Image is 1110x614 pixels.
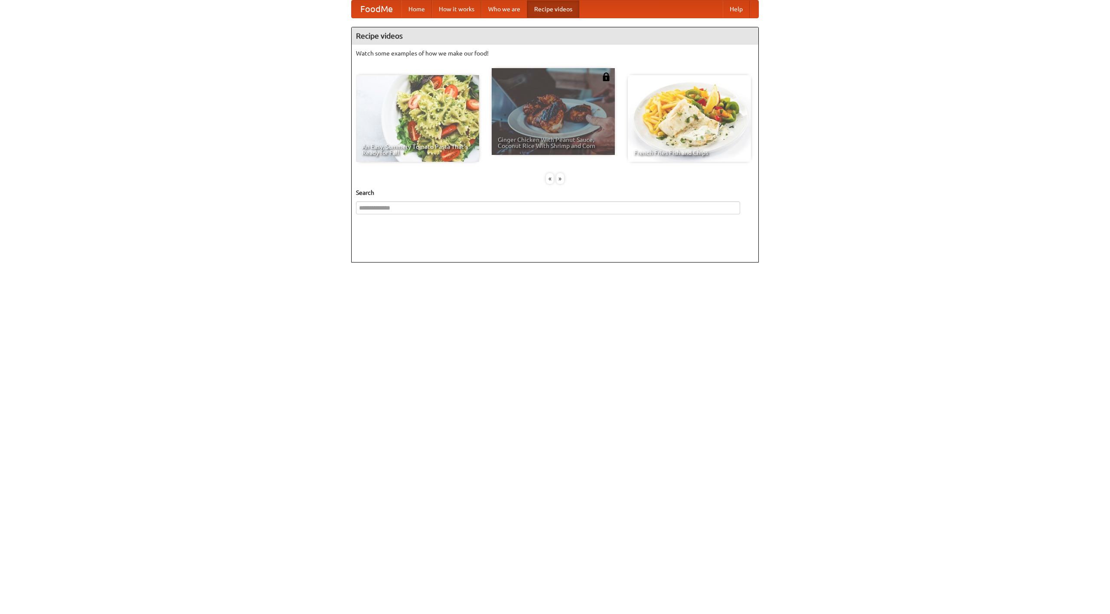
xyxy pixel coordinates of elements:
[481,0,527,18] a: Who we are
[356,188,754,197] h5: Search
[556,173,564,184] div: »
[402,0,432,18] a: Home
[723,0,750,18] a: Help
[602,72,610,81] img: 483408.png
[527,0,579,18] a: Recipe videos
[634,150,745,156] span: French Fries Fish and Chips
[362,144,473,156] span: An Easy, Summery Tomato Pasta That's Ready for Fall
[352,27,758,45] h4: Recipe videos
[432,0,481,18] a: How it works
[546,173,554,184] div: «
[352,0,402,18] a: FoodMe
[356,75,479,162] a: An Easy, Summery Tomato Pasta That's Ready for Fall
[356,49,754,58] p: Watch some examples of how we make our food!
[628,75,751,162] a: French Fries Fish and Chips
